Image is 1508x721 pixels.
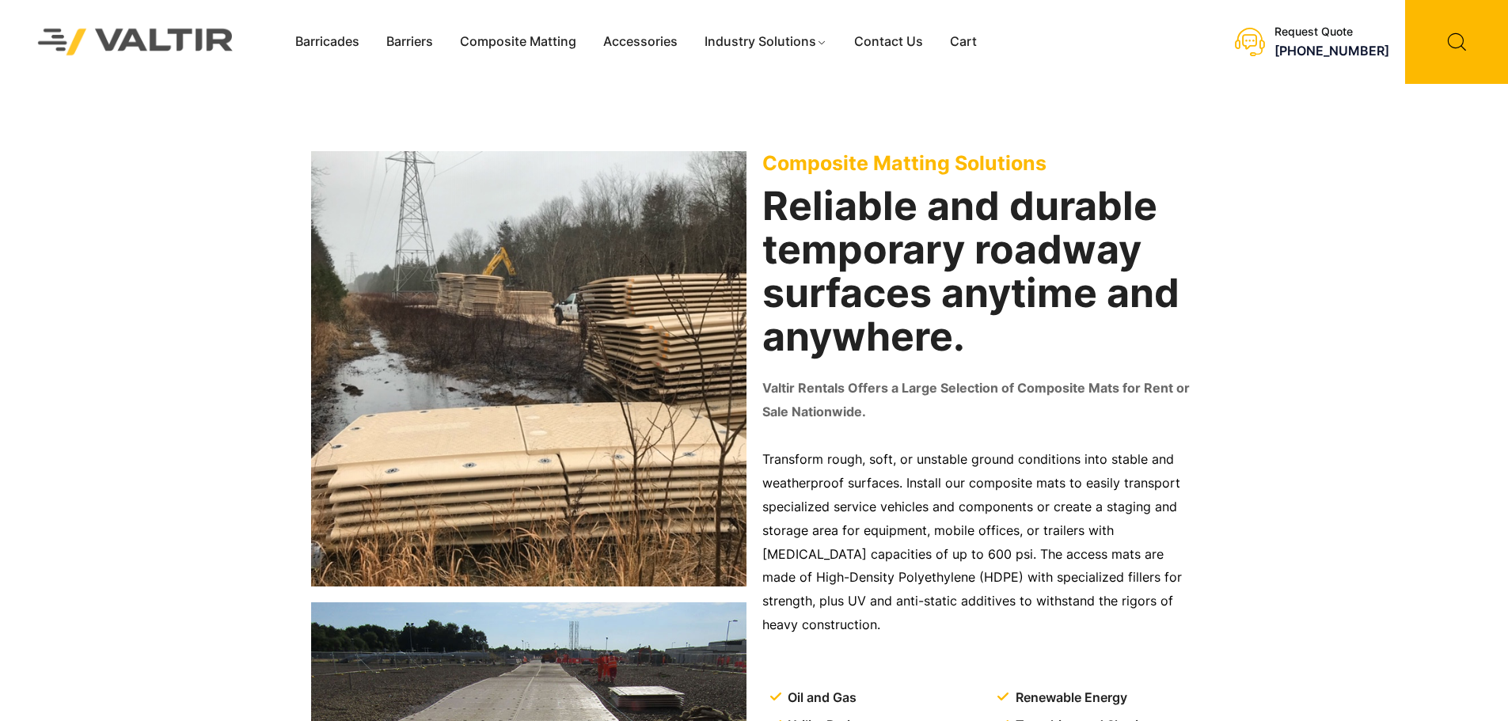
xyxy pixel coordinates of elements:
a: Industry Solutions [691,30,841,54]
a: [PHONE_NUMBER] [1274,43,1389,59]
a: Barriers [373,30,446,54]
span: Renewable Energy [1012,686,1127,710]
p: Composite Matting Solutions [762,151,1198,175]
a: Barricades [282,30,373,54]
a: Composite Matting [446,30,590,54]
div: Request Quote [1274,25,1389,39]
h2: Reliable and durable temporary roadway surfaces anytime and anywhere. [762,184,1198,359]
a: Cart [936,30,990,54]
a: Contact Us [841,30,936,54]
a: Accessories [590,30,691,54]
span: Oil and Gas [784,686,857,710]
p: Transform rough, soft, or unstable ground conditions into stable and weatherproof surfaces. Insta... [762,448,1198,637]
p: Valtir Rentals Offers a Large Selection of Composite Mats for Rent or Sale Nationwide. [762,377,1198,424]
img: Valtir Rentals [17,8,254,75]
